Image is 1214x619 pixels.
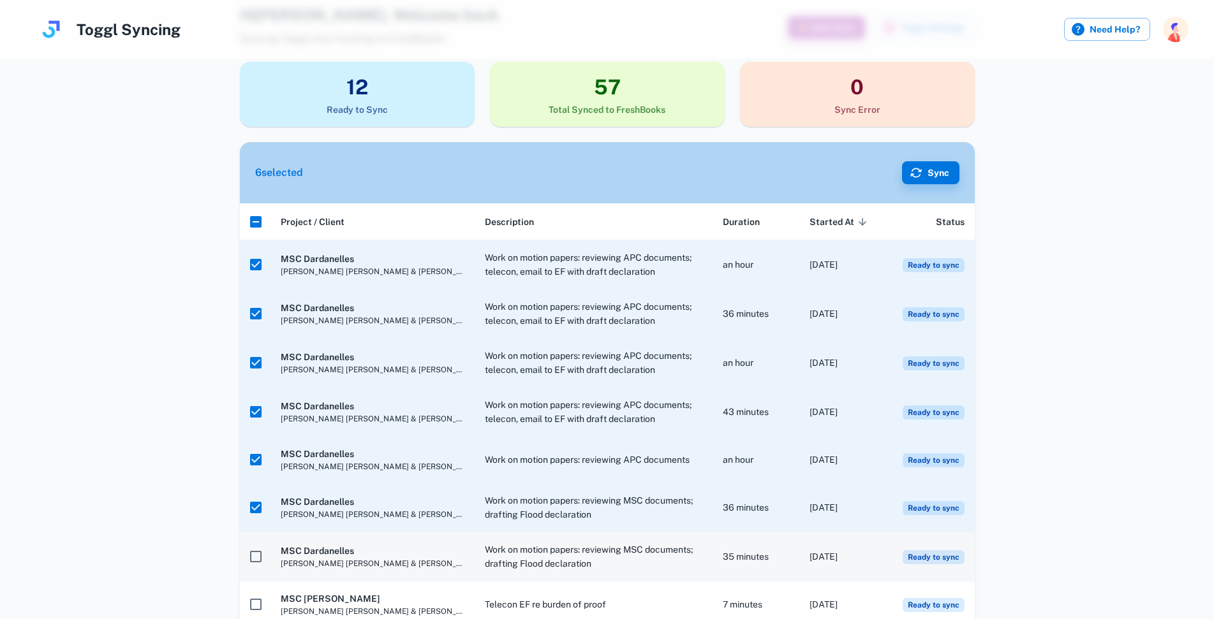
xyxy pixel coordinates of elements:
[936,214,965,229] span: Status
[475,532,713,581] td: Work on motion papers: reviewing MSC documents; drafting Flood declaration
[77,18,181,41] h4: Toggl Syncing
[281,252,464,266] h6: MSC Dardanelles
[475,289,713,339] td: Work on motion papers: reviewing APC documents; telecon, email to EF with draft declaration
[281,544,464,558] h6: MSC Dardanelles
[799,532,887,581] td: [DATE]
[281,495,464,509] h6: MSC Dardanelles
[713,289,800,339] td: 36 minutes
[740,103,975,117] h6: Sync Error
[281,214,344,229] span: Project / Client
[799,289,887,339] td: [DATE]
[281,301,464,315] h6: MSC Dardanelles
[903,598,965,612] span: Ready to sync
[903,550,965,564] span: Ready to sync
[281,266,464,277] span: [PERSON_NAME] [PERSON_NAME] & [PERSON_NAME], LLP
[281,558,464,569] span: [PERSON_NAME] [PERSON_NAME] & [PERSON_NAME], LLP
[255,165,303,180] div: 6 selected
[740,72,975,103] h3: 0
[485,214,534,229] span: Description
[281,364,464,375] span: [PERSON_NAME] [PERSON_NAME] & [PERSON_NAME], LLP
[810,214,871,229] span: Started At
[902,161,959,184] button: Sync
[475,339,713,388] td: Work on motion papers: reviewing APC documents; telecon, email to EF with draft declaration
[799,339,887,388] td: [DATE]
[903,258,965,272] span: Ready to sync
[281,399,464,413] h6: MSC Dardanelles
[799,437,887,483] td: [DATE]
[1064,18,1150,41] label: Need Help?
[713,437,800,483] td: an hour
[903,307,965,321] span: Ready to sync
[713,388,800,437] td: 43 minutes
[281,350,464,364] h6: MSC Dardanelles
[723,214,760,229] span: Duration
[281,315,464,326] span: [PERSON_NAME] [PERSON_NAME] & [PERSON_NAME], LLP
[281,509,464,520] span: [PERSON_NAME] [PERSON_NAME] & [PERSON_NAME], LLP
[903,501,965,515] span: Ready to sync
[799,388,887,437] td: [DATE]
[281,592,464,606] h6: MSC [PERSON_NAME]
[713,532,800,581] td: 35 minutes
[240,103,475,117] h6: Ready to Sync
[240,72,475,103] h3: 12
[490,72,725,103] h3: 57
[713,240,800,289] td: an hour
[475,483,713,532] td: Work on motion papers: reviewing MSC documents; drafting Flood declaration
[903,405,965,419] span: Ready to sync
[281,413,464,425] span: [PERSON_NAME] [PERSON_NAME] & [PERSON_NAME], LLP
[713,339,800,388] td: an hour
[281,606,464,617] span: [PERSON_NAME] [PERSON_NAME] & [PERSON_NAME], LLP
[281,461,464,472] span: [PERSON_NAME] [PERSON_NAME] & [PERSON_NAME], LLP
[1163,17,1188,42] img: photoURL
[799,483,887,532] td: [DATE]
[903,453,965,467] span: Ready to sync
[713,483,800,532] td: 36 minutes
[38,17,64,42] img: logo.svg
[903,356,965,370] span: Ready to sync
[475,388,713,437] td: Work on motion papers: reviewing APC documents; telecon, email to EF with draft declaration
[799,240,887,289] td: [DATE]
[281,447,464,461] h6: MSC Dardanelles
[475,240,713,289] td: Work on motion papers: reviewing APC documents; telecon, email to EF with draft declaration
[490,103,725,117] h6: Total Synced to FreshBooks
[475,437,713,483] td: Work on motion papers: reviewing APC documents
